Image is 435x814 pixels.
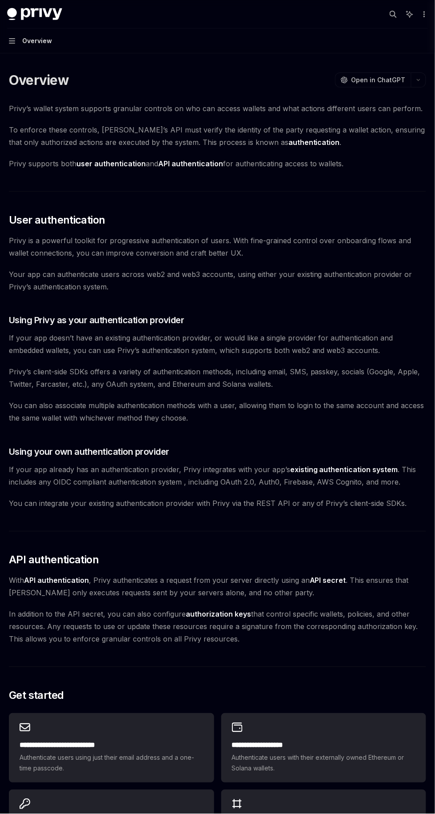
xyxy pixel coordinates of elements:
span: Privy’s client-side SDKs offers a variety of authentication methods, including email, SMS, passke... [9,366,426,391]
span: Privy is a powerful toolkit for progressive authentication of users. With fine-grained control ov... [9,234,426,259]
span: API authentication [9,553,99,567]
span: Privy’s wallet system supports granular controls on who can access wallets and what actions diffe... [9,102,426,115]
span: Privy supports both and for authenticating access to wallets. [9,157,426,170]
strong: API authentication [24,576,89,585]
span: Open in ChatGPT [351,76,406,84]
span: You can integrate your existing authentication provider with Privy via the REST API or any of Pri... [9,497,426,510]
h1: Overview [9,72,69,88]
span: You can also associate multiple authentication methods with a user, allowing them to login to the... [9,400,426,425]
strong: authorization keys [186,610,251,619]
strong: API authentication [158,159,223,168]
span: Using your own authentication provider [9,446,169,458]
span: Using Privy as your authentication provider [9,314,184,327]
span: To enforce these controls, [PERSON_NAME]’s API must verify the identity of the party requesting a... [9,124,426,148]
a: existing authentication system [290,465,398,475]
span: If your app already has an authentication provider, Privy integrates with your app’s . This inclu... [9,464,426,489]
div: Overview [22,36,52,46]
a: **** **** **** ****Authenticate users with their externally owned Ethereum or Solana wallets. [221,714,427,783]
span: Get started [9,689,64,703]
span: User authentication [9,213,105,227]
img: dark logo [7,8,62,20]
span: With , Privy authenticates a request from your server directly using an . This ensures that [PERS... [9,574,426,599]
span: Authenticate users with their externally owned Ethereum or Solana wallets. [232,753,416,774]
strong: API secret [310,576,346,585]
span: If your app doesn’t have an existing authentication provider, or would like a single provider for... [9,332,426,357]
span: Authenticate users using just their email address and a one-time passcode. [20,753,204,774]
button: Open in ChatGPT [335,72,411,88]
strong: user authentication [76,159,146,168]
strong: authentication [288,138,340,147]
span: In addition to the API secret, you can also configure that control specific wallets, policies, an... [9,608,426,646]
button: More actions [419,8,428,20]
span: Your app can authenticate users across web2 and web3 accounts, using either your existing authent... [9,268,426,293]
